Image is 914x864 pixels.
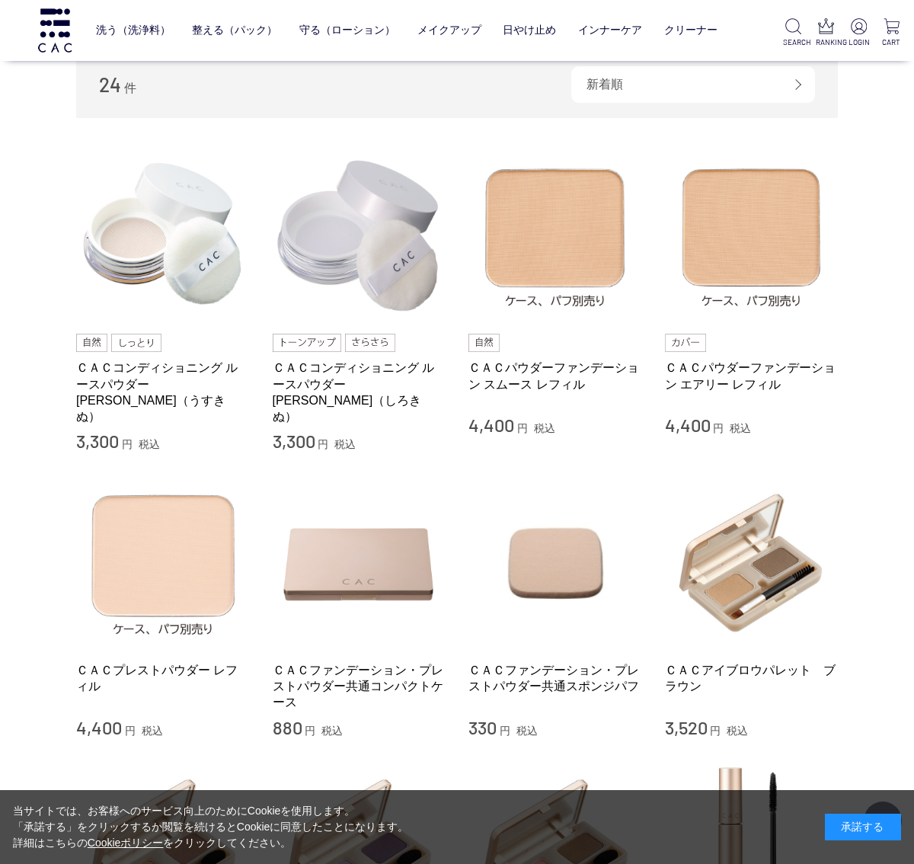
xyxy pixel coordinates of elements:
[665,334,706,352] img: カバー
[321,725,343,737] span: 税込
[881,37,902,48] p: CART
[665,414,711,436] span: 4,400
[500,725,510,737] span: 円
[517,422,528,434] span: 円
[122,438,133,450] span: 円
[76,430,119,452] span: 3,300
[468,414,514,436] span: 4,400
[299,12,395,48] a: 守る（ローション）
[76,476,250,650] img: ＣＡＣプレストパウダー レフィル
[273,716,302,738] span: 880
[665,360,839,392] a: ＣＡＣパウダーファンデーション エアリー レフィル
[76,360,250,424] a: ＣＡＣコンディショニング ルースパウダー [PERSON_NAME]（うすきぬ）
[816,18,836,48] a: RANKING
[36,8,74,52] img: logo
[571,66,815,103] div: 新着順
[468,334,500,352] img: 自然
[99,72,121,96] span: 24
[417,12,481,48] a: メイクアップ
[468,662,642,695] a: ＣＡＣファンデーション・プレストパウダー共通スポンジパフ
[111,334,161,352] img: しっとり
[76,662,250,695] a: ＣＡＣプレストパウダー レフィル
[192,12,277,48] a: 整える（パック）
[848,37,869,48] p: LOGIN
[273,360,446,424] a: ＣＡＣコンディショニング ルースパウダー [PERSON_NAME]（しろきぬ）
[273,334,342,352] img: トーンアップ
[825,814,901,840] div: 承諾する
[273,662,446,711] a: ＣＡＣファンデーション・プレストパウダー共通コンパクトケース
[76,149,250,322] img: ＣＡＣコンディショニング ルースパウダー 薄絹（うすきぬ）
[783,37,804,48] p: SEARCH
[783,18,804,48] a: SEARCH
[468,476,642,650] img: ＣＡＣファンデーション・プレストパウダー共通スポンジパフ
[503,12,556,48] a: 日やけ止め
[468,149,642,322] img: ＣＡＣパウダーファンデーション スムース レフィル
[76,334,107,352] img: 自然
[76,716,122,738] span: 4,400
[710,725,721,737] span: 円
[96,12,171,48] a: 洗う（洗浄料）
[727,725,748,737] span: 税込
[345,334,395,352] img: さらさら
[142,725,163,737] span: 税込
[273,149,446,322] img: ＣＡＣコンディショニング ルースパウダー 白絹（しろきぬ）
[816,37,836,48] p: RANKING
[665,476,839,650] img: ＣＡＣアイブロウパレット ブラウン
[88,837,164,849] a: Cookieポリシー
[139,438,160,450] span: 税込
[334,438,356,450] span: 税込
[848,18,869,48] a: LOGIN
[305,725,315,737] span: 円
[713,422,724,434] span: 円
[578,12,642,48] a: インナーケア
[665,662,839,695] a: ＣＡＣアイブロウパレット ブラウン
[665,149,839,322] img: ＣＡＣパウダーファンデーション エアリー レフィル
[125,725,136,737] span: 円
[273,476,446,650] img: ＣＡＣファンデーション・プレストパウダー共通コンパクトケース
[468,360,642,392] a: ＣＡＣパウダーファンデーション スムース レフィル
[534,422,555,434] span: 税込
[516,725,538,737] span: 税込
[664,12,717,48] a: クリーナー
[13,803,409,851] div: 当サイトでは、お客様へのサービス向上のためにCookieを使用します。 「承諾する」をクリックするか閲覧を続けるとCookieに同意したことになります。 詳細はこちらの をクリックしてください。
[730,422,751,434] span: 税込
[665,716,708,738] span: 3,520
[124,82,136,94] span: 件
[468,716,497,738] span: 330
[881,18,902,48] a: CART
[318,438,328,450] span: 円
[273,430,315,452] span: 3,300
